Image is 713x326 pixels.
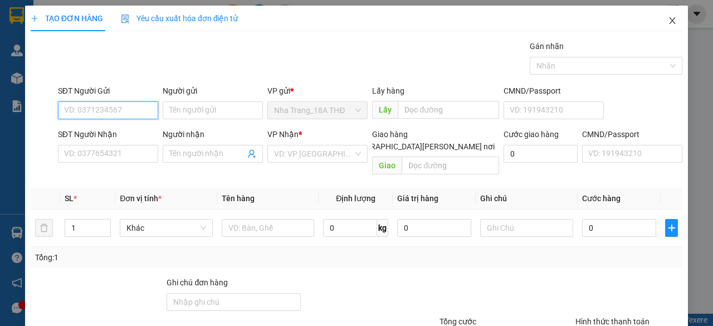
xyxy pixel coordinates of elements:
input: Ghi chú đơn hàng [167,293,301,311]
span: Giá trị hàng [397,194,438,203]
div: Người gửi [163,85,263,97]
button: delete [35,219,53,237]
div: SĐT Người Gửi [58,85,158,97]
span: Lấy hàng [372,86,404,95]
span: Lấy [372,101,398,119]
span: user-add [247,149,256,158]
div: Người nhận [163,128,263,140]
input: 0 [397,219,471,237]
span: Nha Trang_18A THĐ [274,102,361,119]
div: Tổng: 1 [35,251,276,264]
label: Cước giao hàng [504,130,559,139]
label: Gán nhãn [530,42,564,51]
button: plus [665,219,678,237]
span: TẠO ĐƠN HÀNG [31,14,103,23]
input: Dọc đường [398,101,499,119]
span: VP Nhận [267,130,299,139]
span: Cước hàng [582,194,621,203]
span: Đơn vị tính [120,194,162,203]
img: icon [121,14,130,23]
input: Ghi Chú [480,219,573,237]
div: SĐT Người Nhận [58,128,158,140]
input: VD: Bàn, Ghế [222,219,315,237]
span: Định lượng [336,194,375,203]
button: Close [657,6,688,37]
input: Dọc đường [402,157,499,174]
span: Tên hàng [222,194,255,203]
div: CMND/Passport [504,85,604,97]
span: Giao hàng [372,130,408,139]
span: Khác [126,220,206,236]
label: Ghi chú đơn hàng [167,278,228,287]
span: plus [666,223,677,232]
span: [GEOGRAPHIC_DATA][PERSON_NAME] nơi [343,140,499,153]
th: Ghi chú [476,188,578,210]
span: kg [377,219,388,237]
span: Tổng cước [439,317,476,326]
span: Yêu cầu xuất hóa đơn điện tử [121,14,238,23]
input: Cước giao hàng [504,145,578,163]
span: plus [31,14,38,22]
div: VP gửi [267,85,368,97]
label: Hình thức thanh toán [575,317,649,326]
span: Giao [372,157,402,174]
span: SL [65,194,74,203]
span: close [668,16,677,25]
div: CMND/Passport [582,128,682,140]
